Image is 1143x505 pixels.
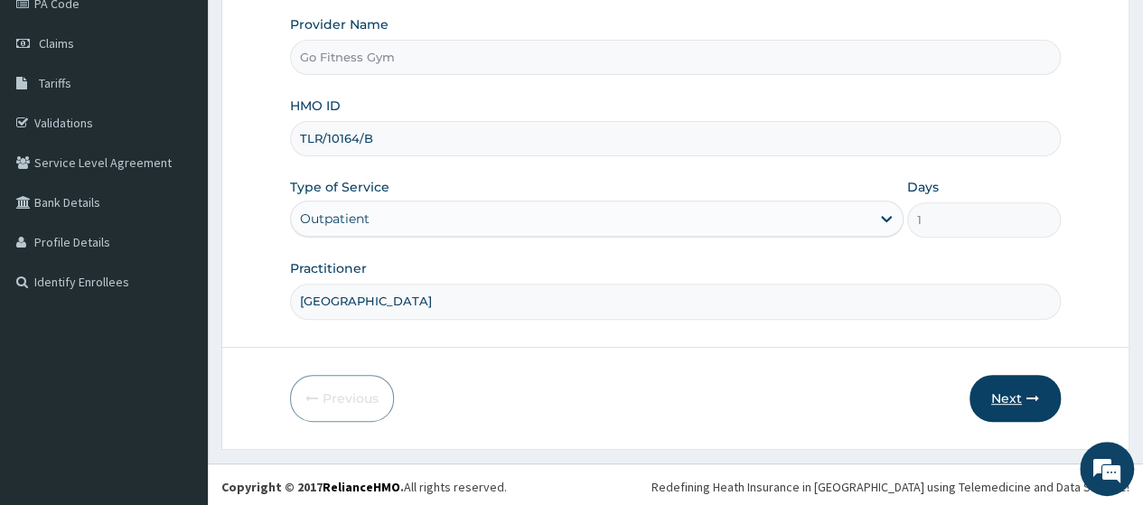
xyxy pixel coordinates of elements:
[970,375,1061,422] button: Next
[651,478,1129,496] div: Redefining Heath Insurance in [GEOGRAPHIC_DATA] using Telemedicine and Data Science!
[39,75,71,91] span: Tariffs
[290,375,394,422] button: Previous
[290,178,389,196] label: Type of Service
[907,178,939,196] label: Days
[221,479,404,495] strong: Copyright © 2017 .
[290,15,389,33] label: Provider Name
[290,121,1061,156] input: Enter HMO ID
[290,284,1061,319] input: Enter Name
[290,259,367,277] label: Practitioner
[290,97,341,115] label: HMO ID
[39,35,74,51] span: Claims
[323,479,400,495] a: RelianceHMO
